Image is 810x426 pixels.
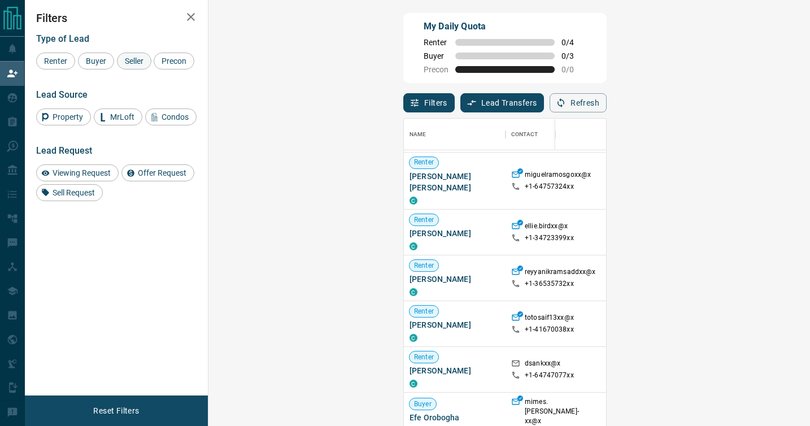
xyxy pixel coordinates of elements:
[117,53,151,69] div: Seller
[36,11,197,25] h2: Filters
[121,164,194,181] div: Offer Request
[410,365,500,376] span: [PERSON_NAME]
[36,53,75,69] div: Renter
[525,233,574,243] p: +1- 34723399xx
[410,412,500,424] span: Efe Orobogha
[410,119,426,150] div: Name
[106,112,138,121] span: MrLoft
[561,65,586,74] span: 0 / 0
[511,119,538,150] div: Contact
[525,182,574,192] p: +1- 64757324xx
[410,380,417,388] div: condos.ca
[36,89,88,100] span: Lead Source
[410,228,500,239] span: [PERSON_NAME]
[36,145,92,156] span: Lead Request
[525,221,568,233] p: ellie.birdxx@x
[404,119,506,150] div: Name
[158,56,190,66] span: Precon
[525,397,590,426] p: mimes.[PERSON_NAME]-xx@x
[525,325,574,334] p: +1- 41670038xx
[424,65,448,74] span: Precon
[49,112,87,121] span: Property
[403,93,455,112] button: Filters
[424,38,448,47] span: Renter
[134,168,190,177] span: Offer Request
[86,401,146,420] button: Reset Filters
[410,158,438,168] span: Renter
[561,38,586,47] span: 0 / 4
[410,319,500,331] span: [PERSON_NAME]
[158,112,193,121] span: Condos
[525,267,595,279] p: reyyanikramsaddxx@x
[49,188,99,197] span: Sell Request
[525,359,560,371] p: dsankxx@x
[410,353,438,362] span: Renter
[550,93,607,112] button: Refresh
[410,261,438,271] span: Renter
[410,171,500,193] span: [PERSON_NAME] [PERSON_NAME]
[154,53,194,69] div: Precon
[49,168,115,177] span: Viewing Request
[410,273,500,285] span: [PERSON_NAME]
[121,56,147,66] span: Seller
[410,288,417,296] div: condos.ca
[36,33,89,44] span: Type of Lead
[36,164,119,181] div: Viewing Request
[78,53,114,69] div: Buyer
[145,108,197,125] div: Condos
[525,371,574,380] p: +1- 64747077xx
[410,197,417,205] div: condos.ca
[525,170,591,182] p: miguelramosgoxx@x
[410,242,417,250] div: condos.ca
[410,215,438,225] span: Renter
[40,56,71,66] span: Renter
[410,307,438,316] span: Renter
[410,334,417,342] div: condos.ca
[525,279,574,289] p: +1- 36535732xx
[410,399,436,409] span: Buyer
[525,313,574,325] p: totosaif13xx@x
[82,56,110,66] span: Buyer
[506,119,596,150] div: Contact
[424,51,448,60] span: Buyer
[36,184,103,201] div: Sell Request
[36,108,91,125] div: Property
[561,51,586,60] span: 0 / 3
[460,93,545,112] button: Lead Transfers
[424,20,586,33] p: My Daily Quota
[94,108,142,125] div: MrLoft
